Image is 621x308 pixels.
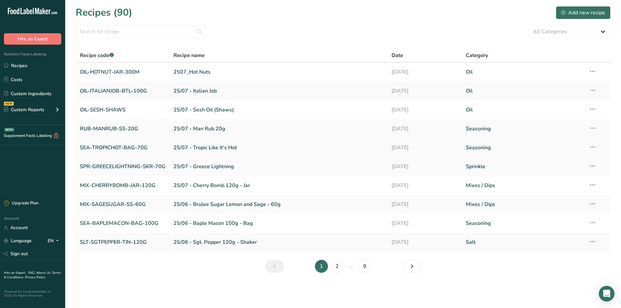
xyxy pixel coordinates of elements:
[331,260,344,273] a: Page 2.
[80,84,166,98] a: OIL-ITALIANJOB-BTL-100G
[599,286,614,301] div: Open Intercom Messenger
[466,216,581,230] a: Seasoning
[358,260,371,273] a: Page 9.
[80,141,166,154] a: SEA-TROPICHOT-BAG-70G
[4,235,32,246] a: Language
[466,235,581,249] a: Salt
[403,260,421,273] a: Next page
[392,198,458,211] a: [DATE]
[80,160,166,173] a: SPR-GREECELIGHTNING-SKR-70G
[392,122,458,136] a: [DATE]
[173,179,384,192] a: 25/07 - Cherry Bomb 120g - Jar
[466,51,488,59] span: Category
[80,179,166,192] a: MIX-CHERRYBOMB-JAR-120G
[466,198,581,211] a: Mixes / Dips
[4,271,27,275] a: Hire an Expert .
[76,5,132,20] h1: Recipes (90)
[4,271,61,280] a: Terms & Conditions .
[80,216,166,230] a: SEA-BAPLEMACON-BAG-100G
[4,102,14,106] div: NEW
[28,271,36,275] a: FAQ .
[4,33,61,45] button: Hire an Expert
[466,160,581,173] a: Sprinkle
[25,275,45,280] a: Privacy Policy
[392,160,458,173] a: [DATE]
[4,200,38,207] div: Upgrade Plan
[80,52,114,59] span: Recipe code
[80,103,166,117] a: OIL-SESH-SHAWS
[80,235,166,249] a: SLT-SGTPEPPER-TIN-120G
[4,106,44,113] div: Custom Reports
[466,122,581,136] a: Seasoning
[173,235,384,249] a: 25/06 - Sgt. Pepper 120g - Shaker
[561,9,605,17] div: Add new recipe
[173,198,384,211] a: 25/06 - Brulee Sugar Lemon and Sage - 60g
[392,216,458,230] a: [DATE]
[392,179,458,192] a: [DATE]
[392,103,458,117] a: [DATE]
[392,235,458,249] a: [DATE]
[466,141,581,154] a: Seasoning
[466,103,581,117] a: Oil
[466,179,581,192] a: Mixes / Dips
[392,84,458,98] a: [DATE]
[4,128,14,132] div: BETA
[173,51,205,59] span: Recipe name
[173,84,384,98] a: 25/07 - Italian Job
[265,260,284,273] a: Previous page
[76,25,206,38] input: Search for recipe
[80,122,166,136] a: RUB-MANRUB-SS-20G
[80,198,166,211] a: MIX-SAGESUGAR-SS-60G
[173,216,384,230] a: 25/06 - Baple Macon 100g - Bag
[48,237,61,245] div: EN
[392,65,458,79] a: [DATE]
[173,141,384,154] a: 25/07 - Tropic Like It's Hot
[466,65,581,79] a: Oil
[36,271,52,275] a: About Us .
[392,51,403,59] span: Date
[4,290,61,298] div: Powered By FoodLabelMaker © 2025 All Rights Reserved
[466,84,581,98] a: Oil
[173,160,384,173] a: 25/07 - Greece Lightning
[173,122,384,136] a: 25/07 - Man Rub 20g
[173,103,384,117] a: 25/07 - Sesh Oil (Shaws)
[80,65,166,79] a: OIL-HOTNUT-JAR-300M
[173,65,384,79] a: 2507_Hot Nuts
[556,6,611,19] button: Add new recipe
[392,141,458,154] a: [DATE]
